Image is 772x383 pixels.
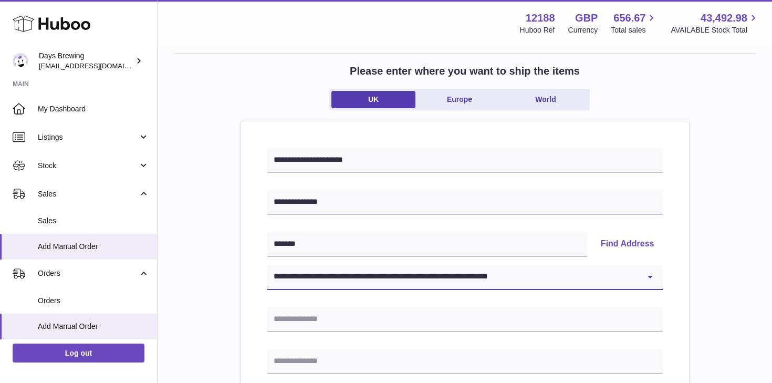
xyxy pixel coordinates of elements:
a: World [504,91,588,108]
strong: 12188 [526,11,555,25]
a: UK [331,91,415,108]
h2: Please enter where you want to ship the items [350,64,580,78]
span: My Dashboard [38,104,149,114]
strong: GBP [575,11,598,25]
span: Add Manual Order [38,322,149,332]
span: Total sales [611,25,658,35]
span: AVAILABLE Stock Total [671,25,759,35]
span: Add Manual Order [38,242,149,252]
span: Orders [38,268,138,278]
a: Log out [13,344,144,363]
span: Orders [38,296,149,306]
div: Currency [568,25,598,35]
span: 43,492.98 [701,11,747,25]
div: Huboo Ref [520,25,555,35]
span: Stock [38,161,138,171]
span: Listings [38,132,138,142]
span: 656.67 [613,11,645,25]
div: Days Brewing [39,51,133,71]
span: [EMAIL_ADDRESS][DOMAIN_NAME] [39,61,154,70]
button: Find Address [592,232,663,257]
img: helena@daysbrewing.com [13,53,28,69]
a: 656.67 Total sales [611,11,658,35]
a: Europe [418,91,502,108]
span: Sales [38,216,149,226]
a: 43,492.98 AVAILABLE Stock Total [671,11,759,35]
span: Sales [38,189,138,199]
